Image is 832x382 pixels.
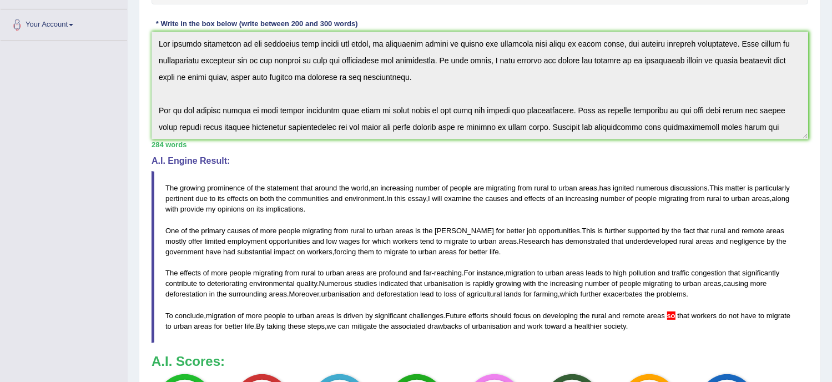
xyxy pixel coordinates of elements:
[165,290,207,298] span: deforestation
[629,269,655,277] span: pollution
[434,269,462,277] span: reaching
[152,156,808,166] h4: A.I. Engine Result:
[766,227,784,235] span: areas
[344,311,363,320] span: driven
[459,290,465,298] span: of
[490,248,499,256] span: life
[438,248,457,256] span: areas
[679,237,694,245] span: rural
[767,237,775,245] span: by
[331,194,343,203] span: and
[534,290,558,298] span: farming
[464,322,470,330] span: of
[175,311,204,320] span: conclude
[362,290,375,298] span: and
[613,184,634,192] span: ignited
[612,279,618,288] span: of
[499,237,517,245] span: areas
[180,205,204,213] span: provide
[477,269,503,277] span: instance
[199,279,205,288] span: to
[683,227,695,235] span: fact
[276,194,286,203] span: the
[513,311,531,320] span: focus
[315,184,337,192] span: around
[490,311,511,320] span: should
[285,269,299,277] span: from
[707,194,721,203] span: rural
[626,237,677,245] span: underdeveloped
[436,290,442,298] span: to
[188,237,203,245] span: offer
[559,184,577,192] span: urban
[644,290,654,298] span: the
[776,237,786,245] span: the
[675,279,681,288] span: to
[269,290,288,298] span: areas
[165,269,178,277] span: The
[424,279,463,288] span: urbanisation
[556,194,563,203] span: an
[379,269,407,277] span: profound
[393,237,418,245] span: workers
[352,322,377,330] span: mitigate
[464,269,475,277] span: For
[667,311,675,320] span: Use a comma before ‘so’ if it connects two independent clauses (unless they are closely connected...
[410,279,422,288] span: that
[302,227,332,235] span: migrating
[379,279,408,288] span: indicated
[358,248,374,256] span: them
[525,194,546,203] span: effects
[266,322,286,330] span: taking
[592,311,606,320] span: rural
[326,269,344,277] span: urban
[189,227,199,235] span: the
[165,184,178,192] span: The
[692,311,717,320] span: workers
[436,237,442,245] span: to
[665,311,667,320] span: Use a comma before ‘so’ if it connects two independent clauses (unless they are closely connected...
[205,237,226,245] span: limited
[152,354,225,369] b: A.I. Scores:
[719,311,727,320] span: do
[410,248,416,256] span: to
[354,279,377,288] span: studies
[730,237,765,245] span: negligence
[444,237,468,245] span: migrate
[266,205,304,213] span: implications
[711,227,725,235] span: rural
[725,184,746,192] span: matter
[229,269,251,277] span: people
[252,227,258,235] span: of
[267,184,299,192] span: statement
[728,269,740,277] span: that
[207,184,245,192] span: prominence
[211,269,228,277] span: more
[560,290,578,298] span: which
[544,322,566,330] span: toward
[446,311,467,320] span: Future
[152,18,362,29] div: * Write in the box below (write between 200 and 300 words)
[628,227,660,235] span: supported
[442,184,448,192] span: of
[165,248,204,256] span: government
[223,248,235,256] span: had
[585,279,609,288] span: number
[545,269,563,277] span: urban
[365,311,373,320] span: by
[165,205,178,213] span: with
[435,227,494,235] span: [PERSON_NAME]
[229,290,267,298] span: surrounding
[415,227,420,235] span: is
[260,194,274,203] span: both
[586,269,603,277] span: leads
[246,205,254,213] span: on
[180,184,205,192] span: growing
[350,227,365,235] span: rural
[253,269,283,277] span: migrating
[672,269,689,277] span: traffic
[605,269,611,277] span: to
[574,322,602,330] span: healthier
[165,322,172,330] span: to
[551,184,557,192] span: to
